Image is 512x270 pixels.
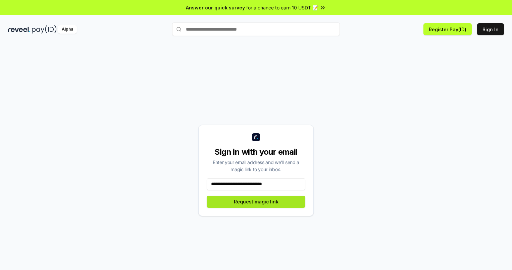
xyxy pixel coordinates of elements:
button: Sign In [477,23,504,35]
button: Request magic link [207,196,305,208]
img: logo_small [252,133,260,141]
img: reveel_dark [8,25,31,34]
span: for a chance to earn 10 USDT 📝 [246,4,318,11]
div: Alpha [58,25,77,34]
span: Answer our quick survey [186,4,245,11]
div: Sign in with your email [207,147,305,157]
button: Register Pay(ID) [423,23,472,35]
img: pay_id [32,25,57,34]
div: Enter your email address and we’ll send a magic link to your inbox. [207,159,305,173]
